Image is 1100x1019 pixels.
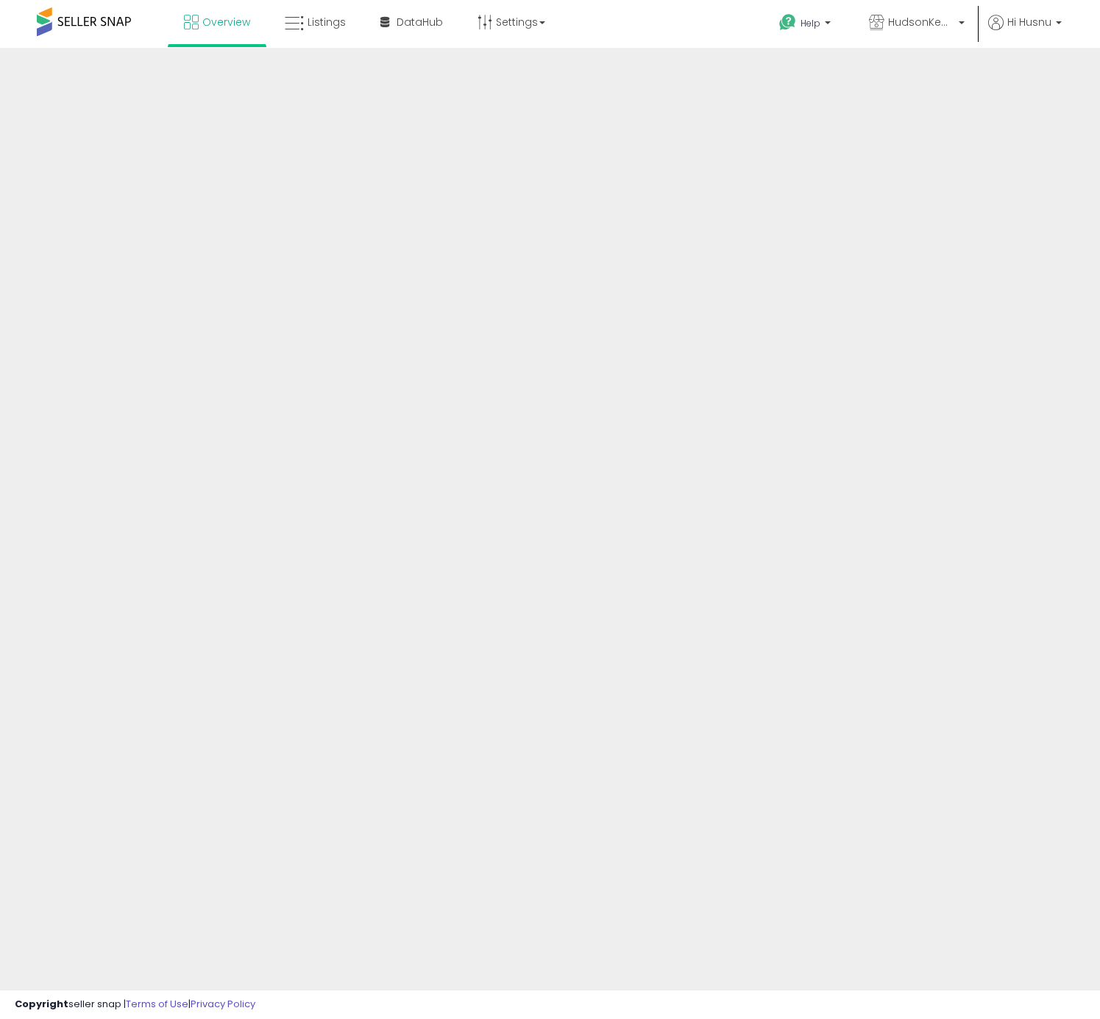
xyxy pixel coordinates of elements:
i: Get Help [778,13,797,32]
a: Hi Husnu [988,15,1062,48]
span: Hi Husnu [1007,15,1051,29]
span: DataHub [397,15,443,29]
span: Help [801,17,820,29]
span: Overview [202,15,250,29]
span: HudsonKean Trading [888,15,954,29]
span: Listings [308,15,346,29]
a: Help [767,2,845,48]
